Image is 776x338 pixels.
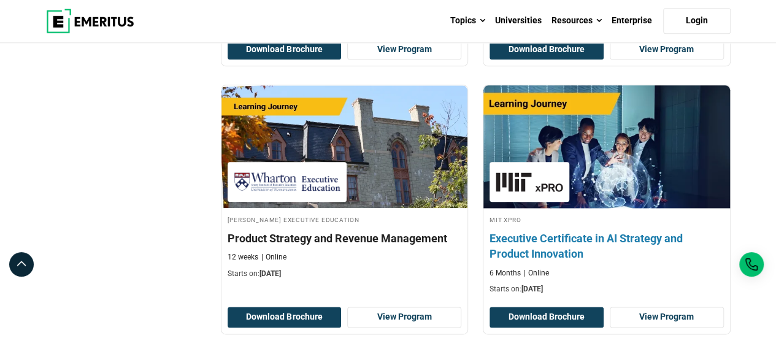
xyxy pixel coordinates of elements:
[496,168,563,196] img: MIT xPRO
[228,231,462,246] h4: Product Strategy and Revenue Management
[663,8,731,34] a: Login
[228,39,342,60] button: Download Brochure
[347,307,461,328] a: View Program
[483,85,730,301] a: AI and Machine Learning Course by MIT xPRO - August 28, 2025 MIT xPRO MIT xPRO Executive Certific...
[524,268,549,278] p: Online
[228,307,342,328] button: Download Brochure
[221,85,468,208] img: Product Strategy and Revenue Management | Online Project Management Course
[490,284,724,294] p: Starts on:
[490,231,724,261] h4: Executive Certificate in AI Strategy and Product Innovation
[521,285,543,293] span: [DATE]
[228,269,462,279] p: Starts on:
[228,214,462,225] h4: [PERSON_NAME] Executive Education
[490,214,724,225] h4: MIT xPRO
[234,168,340,196] img: Wharton Executive Education
[610,307,724,328] a: View Program
[490,39,604,60] button: Download Brochure
[490,307,604,328] button: Download Brochure
[347,39,461,60] a: View Program
[471,79,742,214] img: Executive Certificate in AI Strategy and Product Innovation | Online AI and Machine Learning Course
[490,268,521,278] p: 6 Months
[610,39,724,60] a: View Program
[261,252,286,263] p: Online
[228,252,258,263] p: 12 weeks
[259,269,281,278] span: [DATE]
[221,85,468,285] a: Project Management Course by Wharton Executive Education - September 11, 2025 Wharton Executive E...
